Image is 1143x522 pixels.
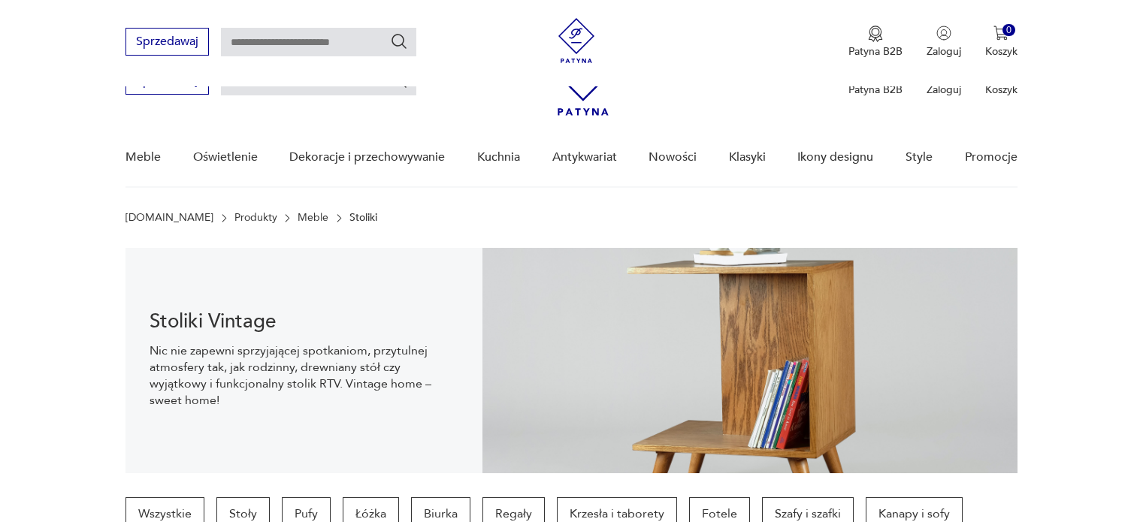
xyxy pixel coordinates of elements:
p: Patyna B2B [848,44,903,59]
img: 2a258ee3f1fcb5f90a95e384ca329760.jpg [482,248,1018,473]
a: Produkty [234,212,277,224]
p: Zaloguj [927,44,961,59]
a: Dekoracje i przechowywanie [289,128,445,186]
a: Nowości [649,128,697,186]
a: Sprzedawaj [125,38,209,48]
a: Antykwariat [552,128,617,186]
a: Klasyki [729,128,766,186]
button: Zaloguj [927,26,961,59]
img: Ikona medalu [868,26,883,42]
img: Patyna - sklep z meblami i dekoracjami vintage [554,18,599,63]
img: Ikona koszyka [993,26,1008,41]
a: Meble [298,212,328,224]
img: Ikonka użytkownika [936,26,951,41]
button: Szukaj [390,32,408,50]
button: Sprzedawaj [125,28,209,56]
p: Zaloguj [927,83,961,97]
button: 0Koszyk [985,26,1018,59]
a: Meble [125,128,161,186]
p: Koszyk [985,83,1018,97]
a: Oświetlenie [193,128,258,186]
button: Patyna B2B [848,26,903,59]
p: Koszyk [985,44,1018,59]
a: Promocje [965,128,1018,186]
p: Stoliki [349,212,377,224]
a: Style [906,128,933,186]
a: Sprzedawaj [125,77,209,87]
h1: Stoliki Vintage [150,312,458,330]
p: Patyna B2B [848,83,903,97]
a: Kuchnia [477,128,520,186]
div: 0 [1002,24,1015,37]
p: Nic nie zapewni sprzyjającej spotkaniom, przytulnej atmosfery tak, jak rodzinny, drewniany stół c... [150,342,458,409]
a: Ikony designu [797,128,873,186]
a: Ikona medaluPatyna B2B [848,26,903,59]
a: [DOMAIN_NAME] [125,212,213,224]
